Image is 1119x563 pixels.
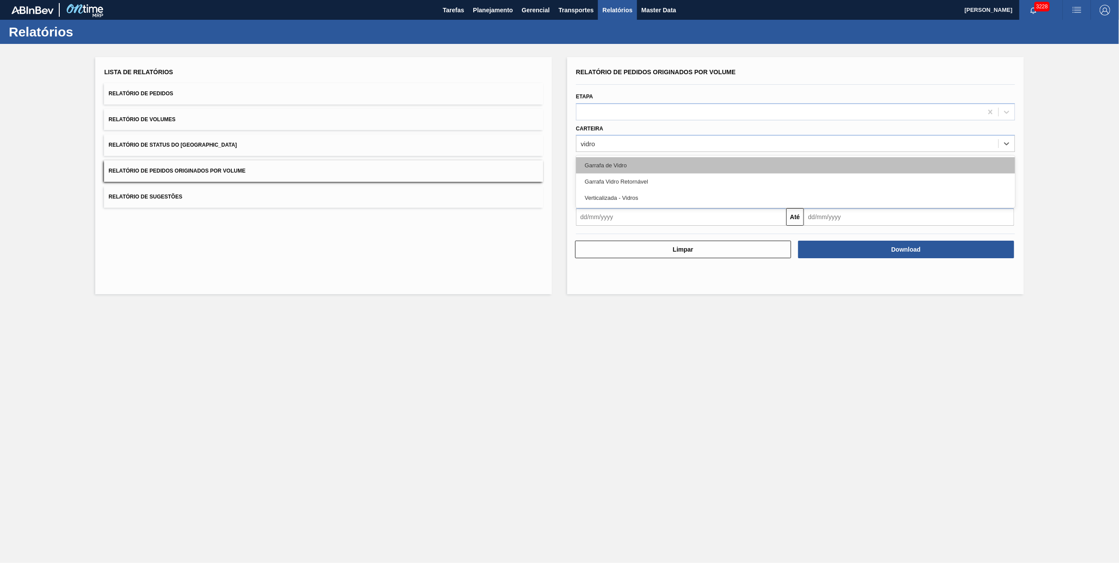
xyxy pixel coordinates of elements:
span: Relatório de Volumes [108,116,175,123]
span: Transportes [558,5,594,15]
span: Tarefas [443,5,464,15]
button: Download [798,241,1014,258]
span: Relatórios [602,5,632,15]
button: Relatório de Status do [GEOGRAPHIC_DATA] [104,134,543,156]
span: Relatório de Sugestões [108,194,182,200]
input: dd/mm/yyyy [576,208,786,226]
img: userActions [1072,5,1082,15]
div: Garrafa Vidro Retornável [576,173,1015,190]
span: Relatório de Pedidos [108,90,173,97]
button: Relatório de Pedidos [104,83,543,105]
div: Verticalizada - Vidros [576,190,1015,206]
button: Até [786,208,804,226]
button: Relatório de Pedidos Originados por Volume [104,160,543,182]
button: Notificações [1019,4,1047,16]
span: Master Data [641,5,676,15]
span: Gerencial [522,5,550,15]
span: Relatório de Pedidos Originados por Volume [576,69,736,76]
button: Relatório de Volumes [104,109,543,130]
img: Logout [1100,5,1110,15]
button: Limpar [575,241,791,258]
label: Etapa [576,94,593,100]
div: Garrafa de Vidro [576,157,1015,173]
span: 3228 [1034,2,1050,11]
button: Relatório de Sugestões [104,186,543,208]
h1: Relatórios [9,27,165,37]
span: Relatório de Status do [GEOGRAPHIC_DATA] [108,142,237,148]
span: Relatório de Pedidos Originados por Volume [108,168,245,174]
span: Lista de Relatórios [104,69,173,76]
img: TNhmsLtSVTkK8tSr43FrP2fwEKptu5GPRR3wAAAABJRU5ErkJggg== [11,6,54,14]
input: dd/mm/yyyy [804,208,1014,226]
label: Carteira [576,126,603,132]
span: Planejamento [473,5,513,15]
